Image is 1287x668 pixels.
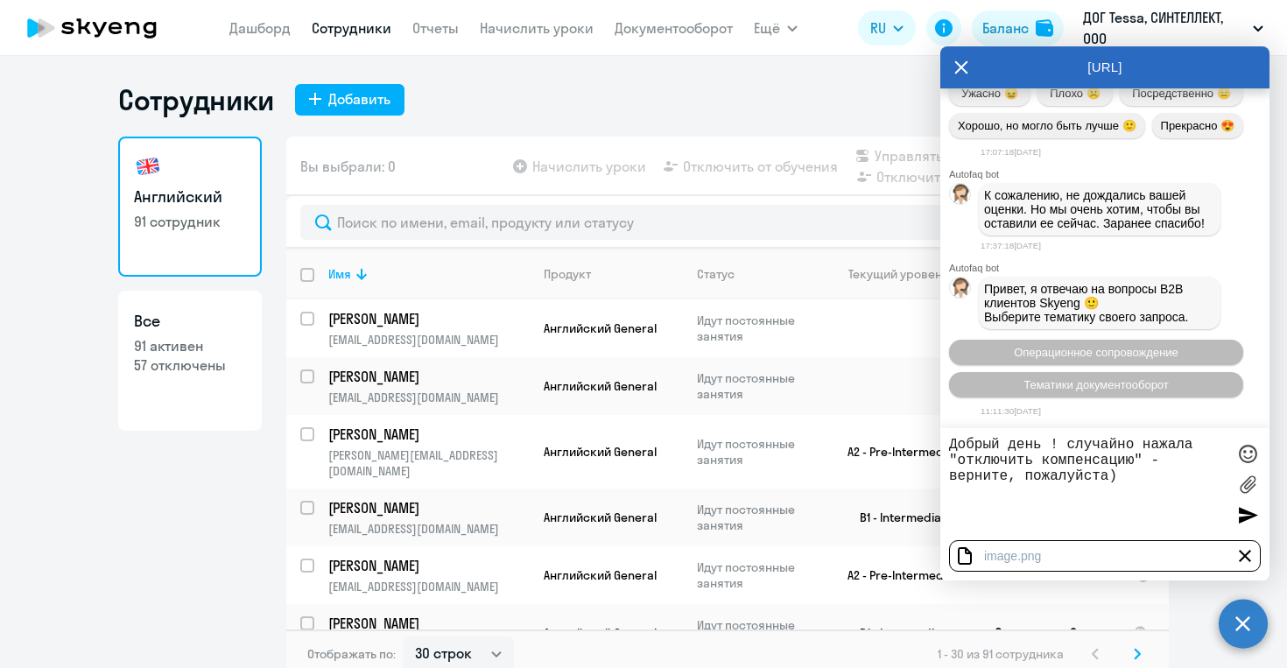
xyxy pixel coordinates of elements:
[328,309,529,328] a: [PERSON_NAME]
[818,546,981,604] td: A2 - Pre-Intermediate
[544,567,657,583] span: Английский General
[134,152,162,180] img: english
[950,278,972,303] img: bot avatar
[328,332,529,348] p: [EMAIL_ADDRESS][DOMAIN_NAME]
[328,367,526,386] p: [PERSON_NAME]
[328,425,526,444] p: [PERSON_NAME]
[544,266,682,282] div: Продукт
[832,266,980,282] div: Текущий уровень
[328,498,529,517] a: [PERSON_NAME]
[544,266,591,282] div: Продукт
[328,88,390,109] div: Добавить
[949,340,1243,365] button: Операционное сопровождение
[981,604,1056,662] td: 0
[1152,113,1243,138] button: Прекрасно 😍
[328,614,529,633] a: [PERSON_NAME]
[818,415,981,489] td: A2 - Pre-Intermediate
[1132,87,1230,100] span: Посредственно 😑
[981,406,1041,416] time: 11:11:30[DATE]
[981,147,1041,157] time: 17:07:18[DATE]
[950,184,972,209] img: bot avatar
[848,266,948,282] div: Текущий уровень
[1036,19,1053,37] img: balance
[295,84,404,116] button: Добавить
[544,510,657,525] span: Английский General
[328,447,529,479] p: [PERSON_NAME][EMAIL_ADDRESS][DOMAIN_NAME]
[328,556,526,575] p: [PERSON_NAME]
[858,11,916,46] button: RU
[544,320,657,336] span: Английский General
[412,19,459,37] a: Отчеты
[984,282,1189,324] span: Привет, я отвечаю на вопросы B2B клиентов Skyeng 🙂 Выберите тематику своего запроса.
[949,540,1261,572] div: image.png
[961,87,1017,100] span: Ужасно 😖
[134,355,246,375] p: 57 отключены
[949,113,1145,138] button: Хорошо, но могло быть лучше 🙂
[312,19,391,37] a: Сотрудники
[615,19,733,37] a: Документооборот
[697,370,817,402] p: Идут постоянные занятия
[328,266,529,282] div: Имя
[328,556,529,575] a: [PERSON_NAME]
[1161,119,1234,132] span: Прекрасно 😍
[118,291,262,431] a: Все91 активен57 отключены
[328,266,351,282] div: Имя
[229,19,291,37] a: Дашборд
[328,425,529,444] a: [PERSON_NAME]
[1037,81,1113,106] button: Плохо ☹️
[300,156,396,177] span: Вы выбрали: 0
[1050,87,1100,100] span: Плохо ☹️
[982,18,1029,39] div: Баланс
[1083,7,1246,49] p: ДОГ Tessa, СИНТЕЛЛЕКТ, ООО
[328,498,526,517] p: [PERSON_NAME]
[544,625,657,641] span: Английский General
[949,263,1269,273] div: Autofaq bot
[1234,471,1261,497] label: Лимит 10 файлов
[1120,81,1243,106] button: Посредственно 😑
[697,502,817,533] p: Идут постоянные занятия
[328,390,529,405] p: [EMAIL_ADDRESS][DOMAIN_NAME]
[949,81,1030,106] button: Ужасно 😖
[300,205,1155,240] input: Поиск по имени, email, продукту или статусу
[697,617,817,649] p: Идут постоянные занятия
[697,436,817,468] p: Идут постоянные занятия
[697,266,735,282] div: Статус
[697,313,817,344] p: Идут постоянные занятия
[328,309,526,328] p: [PERSON_NAME]
[697,559,817,591] p: Идут постоянные занятия
[328,579,529,594] p: [EMAIL_ADDRESS][DOMAIN_NAME]
[118,137,262,277] a: Английский91 сотрудник
[118,82,274,117] h1: Сотрудники
[984,188,1205,230] span: К сожалению, не дождались вашей оценки. Но мы очень хотим, чтобы вы оставили ее сейчас. Заранее с...
[1014,346,1178,359] span: Операционное сопровождение
[307,646,396,662] span: Отображать по:
[754,11,798,46] button: Ещё
[134,336,246,355] p: 91 активен
[818,489,981,546] td: B1 - Intermediate
[938,646,1064,662] span: 1 - 30 из 91 сотрудника
[544,378,657,394] span: Английский General
[972,11,1064,46] button: Балансbalance
[134,186,246,208] h3: Английский
[1017,549,1041,563] div: .png
[958,119,1136,132] span: Хорошо, но могло быть лучше 🙂
[818,604,981,662] td: B1 - Intermediate
[949,169,1269,179] div: Autofaq bot
[328,521,529,537] p: [EMAIL_ADDRESS][DOMAIN_NAME]
[697,266,817,282] div: Статус
[134,310,246,333] h3: Все
[1074,7,1272,49] button: ДОГ Tessa, СИНТЕЛЛЕКТ, ООО
[754,18,780,39] span: Ещё
[870,18,886,39] span: RU
[544,444,657,460] span: Английский General
[480,19,594,37] a: Начислить уроки
[1023,378,1169,391] span: Тематики документооборот
[949,372,1243,397] button: Тематики документооборот
[328,367,529,386] a: [PERSON_NAME]
[949,437,1226,531] textarea: Добрый день ! случайно нажала "отключить компенсацию" - верните, пожалуйста)
[984,549,1017,563] div: image
[134,212,246,231] p: 91 сотрудник
[328,614,526,633] p: [PERSON_NAME]
[1056,604,1120,662] td: 2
